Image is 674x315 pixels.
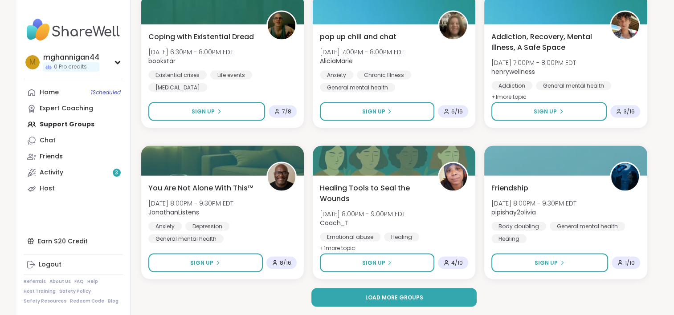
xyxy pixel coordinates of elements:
[148,222,182,230] div: Anxiety
[362,107,385,115] span: Sign Up
[54,63,87,71] span: 0 Pro credits
[24,181,123,197] a: Host
[192,107,215,115] span: Sign Up
[29,57,36,68] span: m
[40,88,59,97] div: Home
[311,288,477,307] button: Load more groups
[148,234,224,243] div: General mental health
[148,102,265,121] button: Sign Up
[40,136,56,145] div: Chat
[24,101,123,117] a: Expert Coaching
[320,102,434,121] button: Sign Up
[439,163,467,190] img: Coach_T
[365,293,423,301] span: Load more groups
[611,163,639,190] img: pipishay2olivia
[24,298,66,304] a: Safety Resources
[625,259,635,266] span: 1 / 10
[115,169,118,177] span: 3
[210,70,252,79] div: Life events
[190,258,213,267] span: Sign Up
[40,168,63,177] div: Activity
[320,209,405,218] span: [DATE] 8:00PM - 9:00PM EDT
[491,67,535,76] b: henrywellness
[320,47,404,56] span: [DATE] 7:00PM - 8:00PM EDT
[491,234,527,243] div: Healing
[24,85,123,101] a: Home1Scheduled
[451,108,463,115] span: 6 / 16
[491,81,532,90] div: Addiction
[43,52,99,62] div: mghannigan44
[491,207,536,216] b: pipishay2olivia
[108,298,118,304] a: Blog
[280,259,291,266] span: 8 / 16
[451,259,463,266] span: 4 / 10
[24,279,46,285] a: Referrals
[70,298,104,304] a: Redeem Code
[320,83,395,92] div: General mental health
[148,207,199,216] b: JonathanListens
[268,12,295,39] img: bookstar
[320,232,380,241] div: Emotional abuse
[268,163,295,190] img: JonathanListens
[24,133,123,149] a: Chat
[24,165,123,181] a: Activity3
[320,218,349,227] b: Coach_T
[491,58,576,67] span: [DATE] 7:00PM - 8:00PM EDT
[550,222,625,230] div: General mental health
[74,279,84,285] a: FAQ
[491,222,546,230] div: Body doubling
[40,152,63,161] div: Friends
[148,47,233,56] span: [DATE] 6:30PM - 8:00PM EDT
[384,232,419,241] div: Healing
[362,258,385,267] span: Sign Up
[320,70,353,79] div: Anxiety
[39,260,61,269] div: Logout
[491,198,576,207] span: [DATE] 8:00PM - 9:30PM EDT
[185,222,229,230] div: Depression
[40,184,55,193] div: Host
[536,81,611,90] div: General mental health
[59,288,91,295] a: Safety Policy
[535,258,558,267] span: Sign Up
[320,31,396,42] span: pop up chill and chat
[491,182,528,193] span: Friendship
[320,182,428,204] span: Healing Tools to Seal the Wounds
[91,89,121,96] span: 1 Scheduled
[534,107,557,115] span: Sign Up
[40,104,93,113] div: Expert Coaching
[49,279,71,285] a: About Us
[148,198,233,207] span: [DATE] 8:00PM - 9:30PM EDT
[148,83,207,92] div: [MEDICAL_DATA]
[148,56,176,65] b: bookstar
[24,233,123,249] div: Earn $20 Credit
[148,182,253,193] span: You Are Not Alone With This™
[491,102,606,121] button: Sign Up
[24,14,123,45] img: ShareWell Nav Logo
[624,108,635,115] span: 3 / 16
[611,12,639,39] img: henrywellness
[148,70,207,79] div: Existential crises
[24,288,56,295] a: Host Training
[439,12,467,39] img: AliciaMarie
[148,253,263,272] button: Sign Up
[282,108,291,115] span: 7 / 8
[24,257,123,273] a: Logout
[87,279,98,285] a: Help
[491,31,600,52] span: Addiction, Recovery, Mental Illness, A Safe Space
[357,70,411,79] div: Chronic Illness
[320,253,434,272] button: Sign Up
[24,149,123,165] a: Friends
[320,56,353,65] b: AliciaMarie
[491,253,608,272] button: Sign Up
[148,31,254,42] span: Coping with Existential Dread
